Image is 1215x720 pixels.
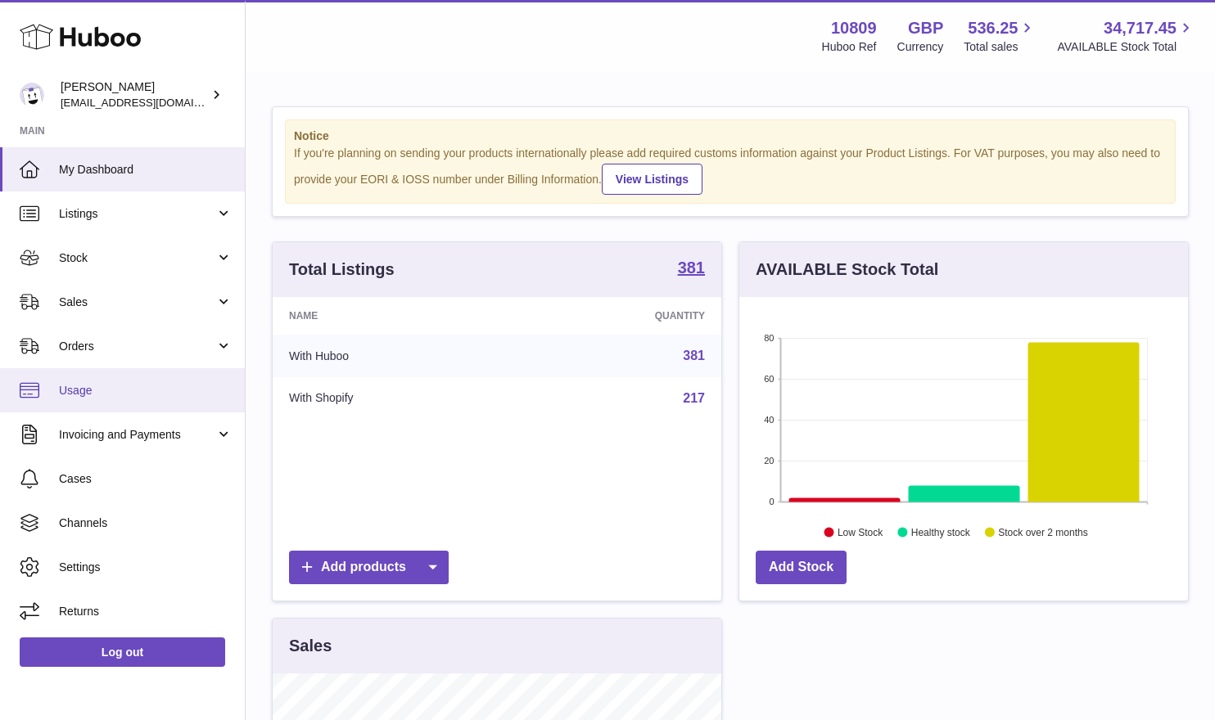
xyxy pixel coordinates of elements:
[764,456,774,466] text: 20
[59,383,233,398] span: Usage
[1057,17,1195,55] a: 34,717.45 AVAILABLE Stock Total
[59,162,233,178] span: My Dashboard
[911,526,971,538] text: Healthy stock
[59,471,233,487] span: Cases
[20,637,225,667] a: Log out
[59,206,215,222] span: Listings
[838,526,883,538] text: Low Stock
[756,259,938,281] h3: AVAILABLE Stock Total
[897,39,944,55] div: Currency
[273,297,514,335] th: Name
[968,17,1018,39] span: 536.25
[1057,39,1195,55] span: AVAILABLE Stock Total
[964,17,1037,55] a: 536.25 Total sales
[294,146,1167,195] div: If you're planning on sending your products internationally please add required customs informati...
[964,39,1037,55] span: Total sales
[59,250,215,266] span: Stock
[59,295,215,310] span: Sales
[273,335,514,377] td: With Huboo
[678,259,705,279] a: 381
[289,259,395,281] h3: Total Listings
[764,333,774,343] text: 80
[908,17,943,39] strong: GBP
[59,604,233,619] span: Returns
[59,427,215,443] span: Invoicing and Payments
[61,79,208,110] div: [PERSON_NAME]
[602,164,702,195] a: View Listings
[514,297,721,335] th: Quantity
[59,515,233,531] span: Channels
[61,96,241,109] span: [EMAIL_ADDRESS][DOMAIN_NAME]
[822,39,877,55] div: Huboo Ref
[289,551,449,584] a: Add products
[59,339,215,354] span: Orders
[289,635,332,657] h3: Sales
[683,391,705,405] a: 217
[683,349,705,362] a: 381
[20,83,44,107] img: shop@ballersingod.com
[273,377,514,420] td: With Shopify
[1104,17,1177,39] span: 34,717.45
[764,374,774,384] text: 60
[756,551,847,584] a: Add Stock
[764,415,774,425] text: 40
[294,128,1167,144] strong: Notice
[769,497,774,506] text: 0
[998,526,1087,538] text: Stock over 2 months
[59,560,233,575] span: Settings
[831,17,877,39] strong: 10809
[678,259,705,276] strong: 381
